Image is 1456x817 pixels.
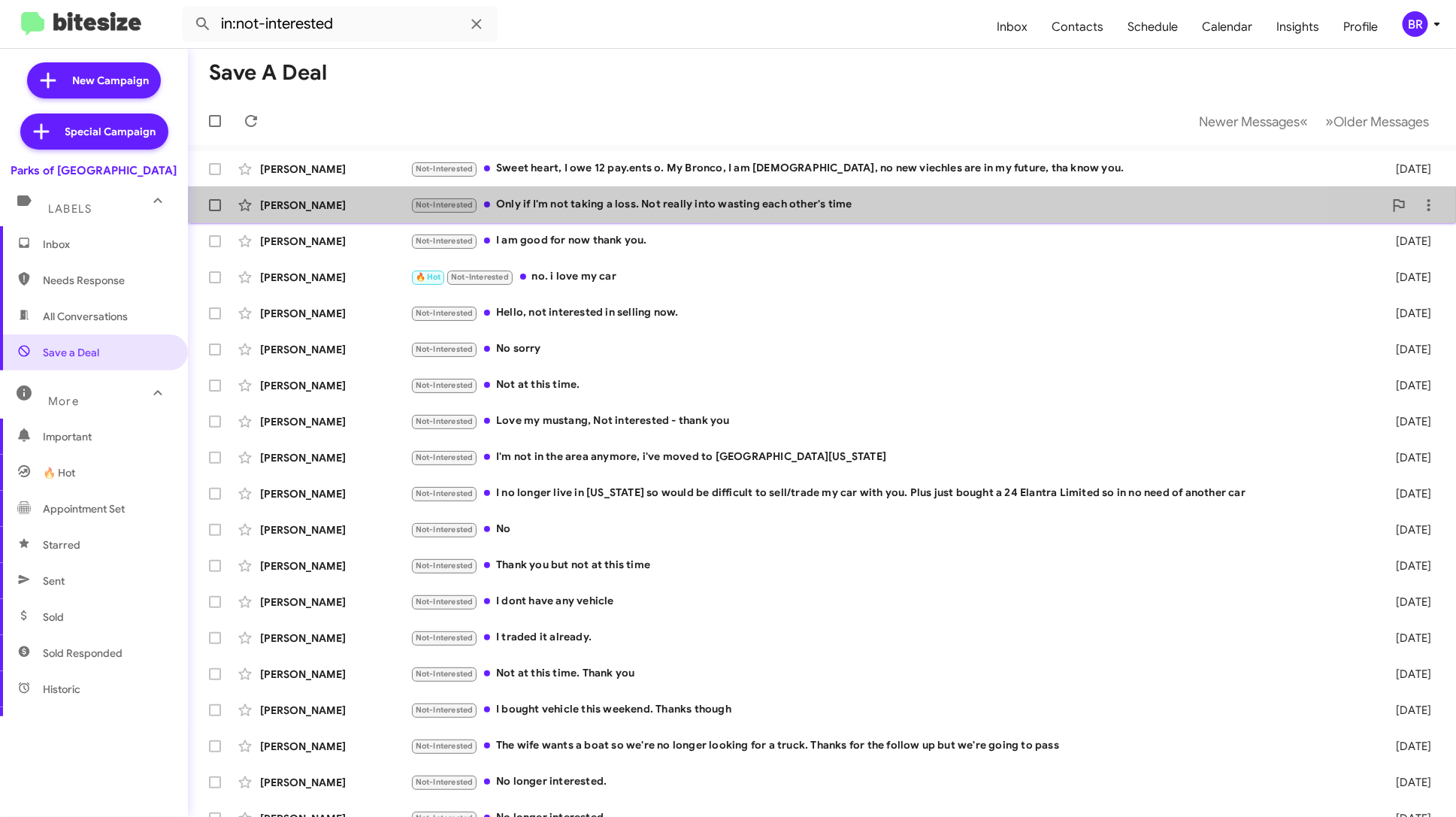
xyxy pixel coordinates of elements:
div: Hello, not interested in selling now. [410,304,1372,322]
span: Not-Interested [416,200,474,210]
div: [PERSON_NAME] [260,703,410,718]
span: New Campaign [72,73,149,88]
span: Not-Interested [416,777,474,787]
a: Profile [1331,5,1390,49]
div: [PERSON_NAME] [260,739,410,754]
span: Insights [1264,5,1331,49]
div: [DATE] [1372,703,1444,718]
span: 🔥 Hot [416,272,441,282]
div: Thank you but not at this time [410,557,1372,574]
div: [DATE] [1372,486,1444,501]
div: Sweet heart, I owe 12 pay.ents o. My Bronco, I am [DEMOGRAPHIC_DATA], no new viechles are in my f... [410,160,1372,177]
div: [DATE] [1372,631,1444,646]
div: The wife wants a boat so we're no longer looking for a truck. Thanks for the follow up but we're ... [410,737,1372,755]
div: [PERSON_NAME] [260,595,410,610]
div: [DATE] [1372,378,1444,393]
span: Historic [43,682,80,697]
div: I am good for now thank you. [410,232,1372,250]
div: [PERSON_NAME] [260,522,410,537]
div: [PERSON_NAME] [260,486,410,501]
div: [DATE] [1372,522,1444,537]
div: No sorry [410,340,1372,358]
div: [PERSON_NAME] [260,631,410,646]
span: Labels [48,202,92,216]
div: Not at this time. Thank you [410,665,1372,682]
div: No longer interested. [410,773,1372,791]
span: Sold Responded [43,646,123,661]
span: Not-Interested [416,236,474,246]
div: [DATE] [1372,558,1444,573]
a: Special Campaign [20,113,168,150]
span: Not-Interested [416,741,474,751]
div: [PERSON_NAME] [260,775,410,790]
div: [PERSON_NAME] [260,270,410,285]
div: [DATE] [1372,270,1444,285]
a: Schedule [1115,5,1190,49]
div: [PERSON_NAME] [260,414,410,429]
div: Love my mustang, Not interested - thank you [410,413,1372,430]
div: [DATE] [1372,595,1444,610]
a: Calendar [1190,5,1264,49]
div: [PERSON_NAME] [260,162,410,177]
span: Sent [43,573,65,589]
span: Not-Interested [416,633,474,643]
span: Not-Interested [416,452,474,462]
span: Older Messages [1333,113,1429,130]
div: [DATE] [1372,342,1444,357]
div: No [410,521,1372,538]
div: [DATE] [1372,450,1444,465]
span: » [1325,112,1333,131]
span: Not-Interested [416,669,474,679]
div: [PERSON_NAME] [260,450,410,465]
div: Not at this time. [410,377,1372,394]
div: [PERSON_NAME] [260,667,410,682]
span: Not-Interested [416,416,474,426]
button: BR [1390,11,1439,37]
div: I bought vehicle this weekend. Thanks though [410,701,1372,719]
div: [PERSON_NAME] [260,234,410,249]
div: [PERSON_NAME] [260,306,410,321]
span: Inbox [43,237,171,252]
h1: Save a Deal [209,61,327,85]
div: Only if I'm not taking a loss. Not really into wasting each other's time [410,196,1384,213]
span: Not-Interested [416,164,474,174]
button: Previous [1190,106,1317,137]
div: [DATE] [1372,306,1444,321]
span: Not-Interested [416,489,474,498]
span: Special Campaign [65,124,156,139]
span: All Conversations [43,309,128,324]
div: [DATE] [1372,234,1444,249]
div: [PERSON_NAME] [260,198,410,213]
div: Parks of [GEOGRAPHIC_DATA] [11,163,177,178]
div: [DATE] [1372,739,1444,754]
span: Save a Deal [43,345,99,360]
nav: Page navigation example [1191,106,1438,137]
a: Contacts [1040,5,1115,49]
span: Appointment Set [43,501,125,516]
input: Search [182,6,498,42]
span: Not-Interested [451,272,509,282]
button: Next [1316,106,1438,137]
span: Needs Response [43,273,171,288]
span: Sold [43,610,64,625]
span: Not-Interested [416,597,474,607]
div: [DATE] [1372,667,1444,682]
div: I no longer live in [US_STATE] so would be difficult to sell/trade my car with you. Plus just bou... [410,485,1372,502]
span: Not-Interested [416,344,474,354]
span: Important [43,429,171,444]
a: New Campaign [27,62,161,98]
div: [PERSON_NAME] [260,378,410,393]
span: 🔥 Hot [43,465,75,480]
span: Not-Interested [416,525,474,534]
div: [PERSON_NAME] [260,558,410,573]
span: « [1300,112,1308,131]
span: Starred [43,537,80,552]
div: [PERSON_NAME] [260,342,410,357]
span: Not-Interested [416,561,474,570]
div: [DATE] [1372,162,1444,177]
div: I traded it already. [410,629,1372,646]
span: Newer Messages [1199,113,1300,130]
